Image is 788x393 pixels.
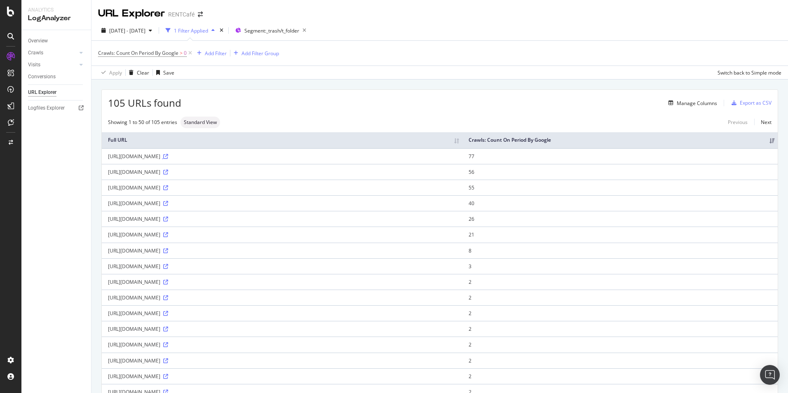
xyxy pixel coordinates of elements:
td: 26 [462,211,778,227]
button: [DATE] - [DATE] [98,24,155,37]
div: Add Filter [205,50,227,57]
td: 55 [462,180,778,195]
td: 8 [462,243,778,258]
div: Showing 1 to 50 of 105 entries [108,119,177,126]
button: Manage Columns [665,98,717,108]
div: [URL][DOMAIN_NAME] [108,325,456,332]
div: [URL][DOMAIN_NAME] [108,153,456,160]
div: Apply [109,69,122,76]
div: neutral label [181,117,220,128]
button: Add Filter [194,48,227,58]
span: 105 URLs found [108,96,181,110]
a: Crawls [28,49,77,57]
div: [URL][DOMAIN_NAME] [108,310,456,317]
td: 21 [462,227,778,242]
span: 0 [184,47,187,59]
td: 77 [462,148,778,164]
div: [URL][DOMAIN_NAME] [108,278,456,285]
div: [URL][DOMAIN_NAME] [108,215,456,222]
div: [URL][DOMAIN_NAME] [108,263,456,270]
button: Clear [126,66,149,79]
span: Segment: _trash/t_folder [244,27,299,34]
div: LogAnalyzer [28,14,84,23]
div: Open Intercom Messenger [760,365,780,385]
div: URL Explorer [98,7,165,21]
div: RENTCafé [168,10,195,19]
div: [URL][DOMAIN_NAME] [108,184,456,191]
th: Crawls: Count On Period By Google: activate to sort column ascending [462,132,778,148]
td: 56 [462,164,778,180]
div: Switch back to Simple mode [718,69,781,76]
span: > [180,49,183,56]
td: 40 [462,195,778,211]
div: Manage Columns [677,100,717,107]
td: 2 [462,337,778,352]
div: Clear [137,69,149,76]
button: Save [153,66,174,79]
div: Add Filter Group [242,50,279,57]
div: times [218,26,225,35]
button: Switch back to Simple mode [714,66,781,79]
td: 2 [462,353,778,368]
div: [URL][DOMAIN_NAME] [108,247,456,254]
div: arrow-right-arrow-left [198,12,203,17]
div: URL Explorer [28,88,56,97]
span: Crawls: Count On Period By Google [98,49,178,56]
button: Segment:_trash/t_folder [232,24,310,37]
div: [URL][DOMAIN_NAME] [108,294,456,301]
div: [URL][DOMAIN_NAME] [108,341,456,348]
span: [DATE] - [DATE] [109,27,145,34]
div: Save [163,69,174,76]
div: Visits [28,61,40,69]
th: Full URL: activate to sort column ascending [102,132,462,148]
div: Analytics [28,7,84,14]
div: [URL][DOMAIN_NAME] [108,231,456,238]
a: URL Explorer [28,88,85,97]
div: Overview [28,37,48,45]
td: 3 [462,258,778,274]
td: 2 [462,368,778,384]
button: Add Filter Group [230,48,279,58]
button: 1 Filter Applied [162,24,218,37]
div: [URL][DOMAIN_NAME] [108,200,456,207]
td: 2 [462,290,778,305]
a: Overview [28,37,85,45]
td: 2 [462,274,778,290]
td: 2 [462,305,778,321]
div: Export as CSV [740,99,772,106]
div: Conversions [28,73,56,81]
a: Logfiles Explorer [28,104,85,112]
span: Standard View [184,120,217,125]
div: [URL][DOMAIN_NAME] [108,373,456,380]
button: Export as CSV [728,96,772,110]
a: Visits [28,61,77,69]
div: [URL][DOMAIN_NAME] [108,168,456,175]
div: 1 Filter Applied [174,27,208,34]
div: Crawls [28,49,43,57]
button: Apply [98,66,122,79]
div: [URL][DOMAIN_NAME] [108,357,456,364]
a: Conversions [28,73,85,81]
div: Logfiles Explorer [28,104,65,112]
a: Next [754,116,772,128]
td: 2 [462,321,778,337]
